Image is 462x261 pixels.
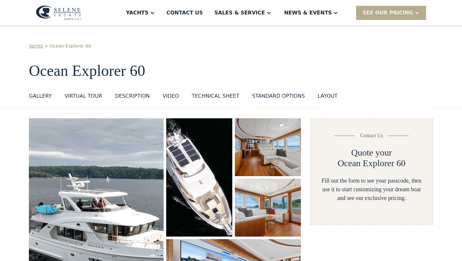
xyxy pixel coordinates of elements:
div: layout [318,92,338,100]
a: VIRTUAL TOUR [64,92,102,103]
div: News & EVENTS [284,9,332,17]
h2: Ocean Explorer 60 [338,158,405,169]
a: standard options [252,92,305,103]
div: Yachts [126,9,149,17]
div: > [45,43,48,50]
div: VIDEO [163,92,179,100]
div: standard options [252,92,305,100]
h1: Ocean Explorer 60 [29,62,433,79]
div: Fill out the form to see your passcode, then use it to start customizing your dream boat and see ... [321,176,422,203]
div: GALLERY [29,92,52,100]
a: layout [318,92,338,103]
div: DESCRIPTION [115,92,150,100]
div: Technical sheet [192,92,239,100]
div: SEE Our Pricing [363,9,413,17]
div: Contact Us [360,132,383,139]
h2: Quote your [351,147,392,158]
div: VIRTUAL TOUR [64,92,102,100]
a: GALLERY [29,92,52,103]
a: VIDEO [163,92,179,103]
div: Sales & Service [214,9,265,17]
div: Contact US [167,9,203,17]
a: Yachts [29,43,43,50]
a: Technical sheet [192,92,239,103]
a: Ocean Explorer 60 [49,43,91,50]
a: DESCRIPTION [115,92,150,103]
img: logo [36,5,81,20]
